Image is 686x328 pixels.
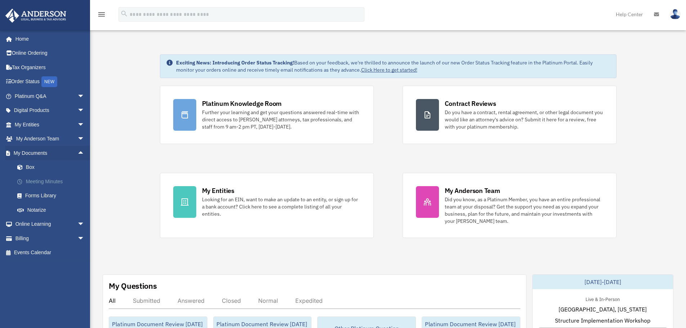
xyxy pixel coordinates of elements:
[77,217,92,232] span: arrow_drop_down
[5,132,95,146] a: My Anderson Teamarrow_drop_down
[160,86,374,144] a: Platinum Knowledge Room Further your learning and get your questions answered real-time with dire...
[5,231,95,246] a: Billingarrow_drop_down
[77,132,92,147] span: arrow_drop_down
[5,103,95,118] a: Digital Productsarrow_drop_down
[160,173,374,238] a: My Entities Looking for an EIN, want to make an update to an entity, or sign up for a bank accoun...
[202,99,282,108] div: Platinum Knowledge Room
[3,9,68,23] img: Anderson Advisors Platinum Portal
[580,295,626,302] div: Live & In-Person
[670,9,681,19] img: User Pic
[5,217,95,232] a: Online Learningarrow_drop_down
[178,297,205,304] div: Answered
[77,231,92,246] span: arrow_drop_down
[5,246,95,260] a: Events Calendar
[295,297,323,304] div: Expedited
[77,89,92,104] span: arrow_drop_down
[120,10,128,18] i: search
[445,99,496,108] div: Contract Reviews
[555,316,650,325] span: Structure Implementation Workshop
[5,46,95,60] a: Online Ordering
[109,280,157,291] div: My Questions
[133,297,160,304] div: Submitted
[5,89,95,103] a: Platinum Q&Aarrow_drop_down
[533,275,673,289] div: [DATE]-[DATE]
[10,189,95,203] a: Forms Library
[5,117,95,132] a: My Entitiesarrow_drop_down
[445,196,603,225] div: Did you know, as a Platinum Member, you have an entire professional team at your disposal? Get th...
[202,196,360,217] div: Looking for an EIN, want to make an update to an entity, or sign up for a bank account? Click her...
[97,13,106,19] a: menu
[361,67,417,73] a: Click Here to get started!
[403,86,616,144] a: Contract Reviews Do you have a contract, rental agreement, or other legal document you would like...
[559,305,647,314] span: [GEOGRAPHIC_DATA], [US_STATE]
[445,186,500,195] div: My Anderson Team
[258,297,278,304] div: Normal
[41,76,57,87] div: NEW
[5,32,92,46] a: Home
[77,146,92,161] span: arrow_drop_up
[202,109,360,130] div: Further your learning and get your questions answered real-time with direct access to [PERSON_NAM...
[222,297,241,304] div: Closed
[403,173,616,238] a: My Anderson Team Did you know, as a Platinum Member, you have an entire professional team at your...
[77,103,92,118] span: arrow_drop_down
[10,174,95,189] a: Meeting Minutes
[445,109,603,130] div: Do you have a contract, rental agreement, or other legal document you would like an attorney's ad...
[77,117,92,132] span: arrow_drop_down
[109,297,116,304] div: All
[176,59,294,66] strong: Exciting News: Introducing Order Status Tracking!
[5,60,95,75] a: Tax Organizers
[10,203,95,217] a: Notarize
[97,10,106,19] i: menu
[5,75,95,89] a: Order StatusNEW
[202,186,234,195] div: My Entities
[5,146,95,160] a: My Documentsarrow_drop_up
[176,59,610,73] div: Based on your feedback, we're thrilled to announce the launch of our new Order Status Tracking fe...
[10,160,95,175] a: Box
